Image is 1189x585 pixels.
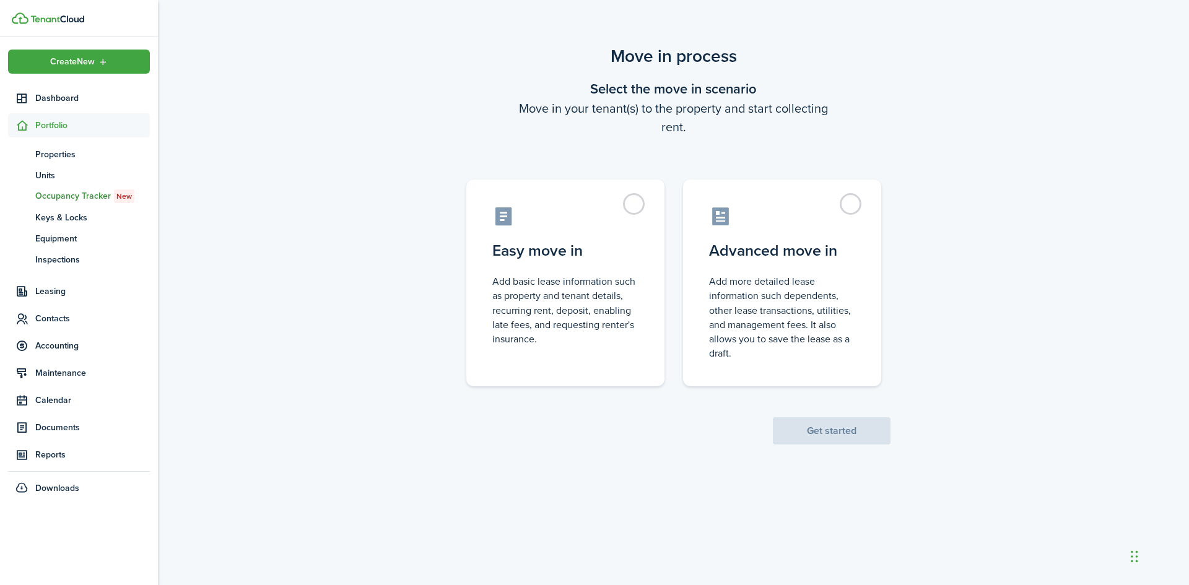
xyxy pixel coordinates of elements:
a: Reports [8,443,150,467]
span: Create New [50,58,95,66]
div: Drag [1131,538,1138,575]
span: Contacts [35,312,150,325]
a: Inspections [8,249,150,270]
a: Keys & Locks [8,207,150,228]
span: Portfolio [35,119,150,132]
button: Open menu [8,50,150,74]
control-radio-card-title: Easy move in [492,240,638,262]
a: Equipment [8,228,150,249]
control-radio-card-description: Add basic lease information such as property and tenant details, recurring rent, deposit, enablin... [492,274,638,346]
span: Occupancy Tracker [35,189,150,203]
wizard-step-header-title: Select the move in scenario [457,79,891,99]
span: Inspections [35,253,150,266]
a: Dashboard [8,86,150,110]
a: Occupancy TrackerNew [8,186,150,207]
span: Leasing [35,285,150,298]
span: Calendar [35,394,150,407]
span: Properties [35,148,150,161]
a: Properties [8,144,150,165]
iframe: Chat Widget [1127,526,1189,585]
control-radio-card-description: Add more detailed lease information such dependents, other lease transactions, utilities, and man... [709,274,855,360]
span: Reports [35,448,150,461]
span: Documents [35,421,150,434]
control-radio-card-title: Advanced move in [709,240,855,262]
wizard-step-header-description: Move in your tenant(s) to the property and start collecting rent. [457,99,891,136]
span: Keys & Locks [35,211,150,224]
span: Downloads [35,482,79,495]
span: Maintenance [35,366,150,379]
img: TenantCloud [12,12,28,24]
img: TenantCloud [30,15,84,23]
span: Units [35,169,150,182]
span: New [116,191,132,202]
span: Dashboard [35,92,150,105]
span: Equipment [35,232,150,245]
a: Units [8,165,150,186]
span: Accounting [35,339,150,352]
scenario-title: Move in process [457,43,891,69]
